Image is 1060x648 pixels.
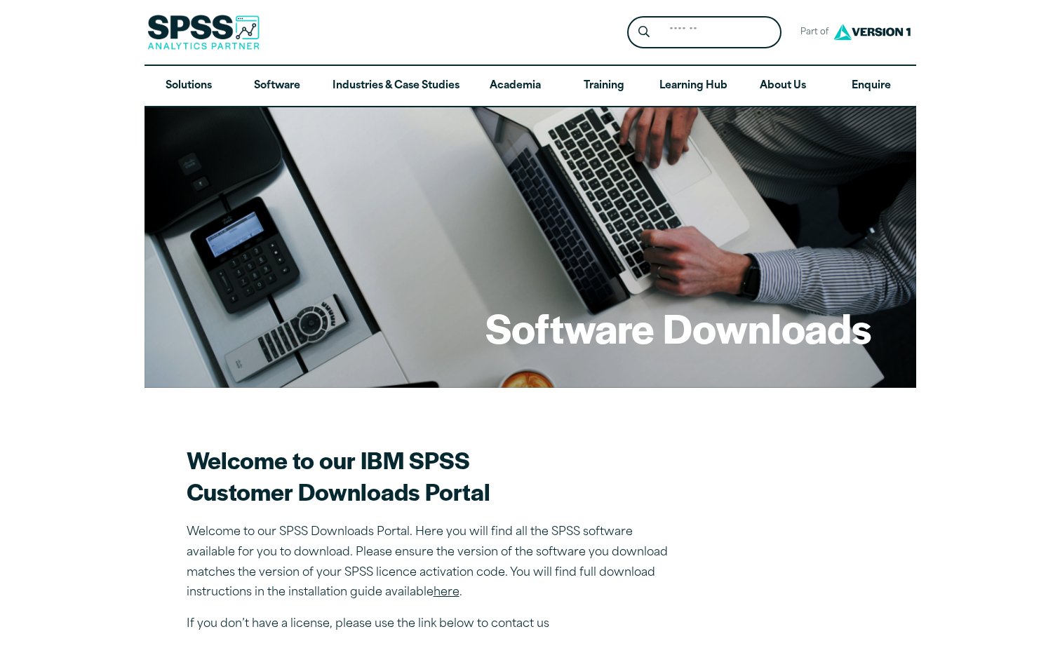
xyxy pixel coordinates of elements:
[434,587,459,598] a: here
[187,614,678,635] p: If you don’t have a license, please use the link below to contact us
[627,16,781,49] form: Site Header Search Form
[147,15,260,50] img: SPSS Analytics Partner
[559,66,648,107] a: Training
[631,20,657,46] button: Search magnifying glass icon
[145,66,916,107] nav: Desktop version of site main menu
[830,19,914,45] img: Version1 Logo
[471,66,559,107] a: Academia
[187,444,678,507] h2: Welcome to our IBM SPSS Customer Downloads Portal
[145,66,233,107] a: Solutions
[233,66,321,107] a: Software
[793,22,830,43] span: Part of
[485,300,871,355] h1: Software Downloads
[638,26,650,38] svg: Search magnifying glass icon
[739,66,827,107] a: About Us
[827,66,915,107] a: Enquire
[321,66,471,107] a: Industries & Case Studies
[648,66,739,107] a: Learning Hub
[187,522,678,603] p: Welcome to our SPSS Downloads Portal. Here you will find all the SPSS software available for you ...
